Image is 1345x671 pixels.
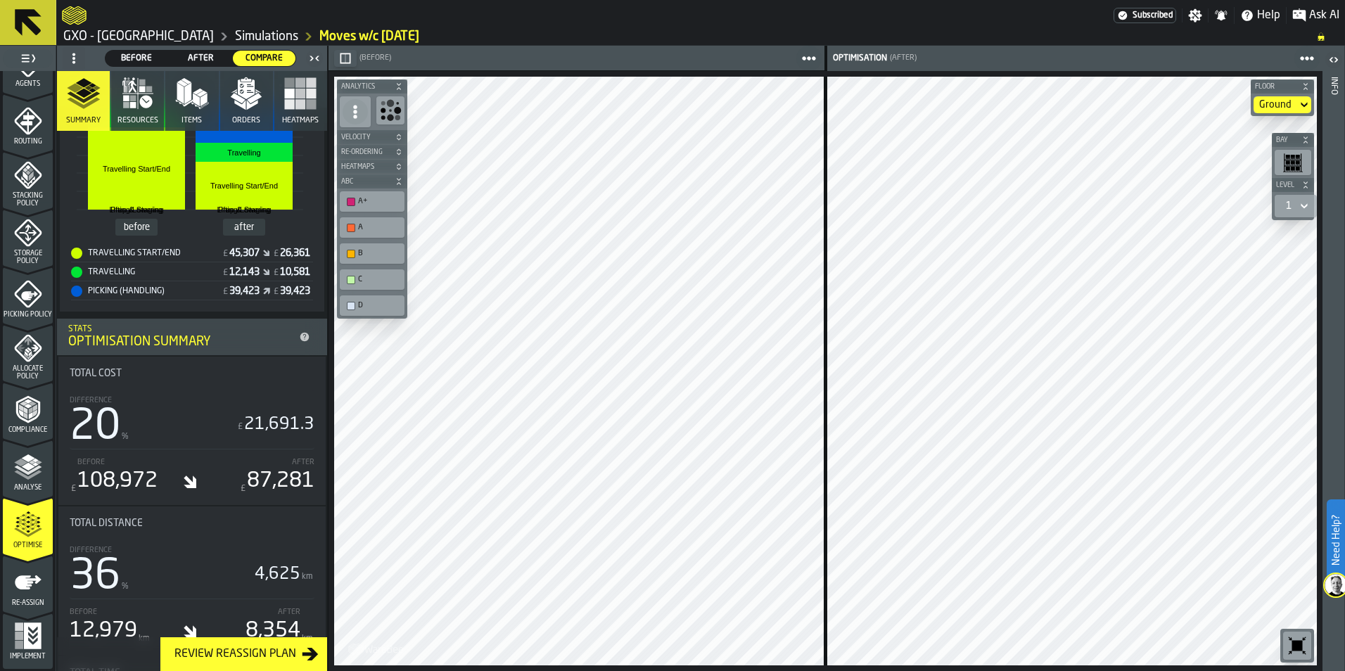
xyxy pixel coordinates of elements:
label: Before [77,455,105,467]
button: button- [1272,133,1314,147]
span: £ [71,484,76,494]
li: menu Analyse [3,440,53,497]
div: button-toolbar-undefined [337,241,407,267]
span: Allocate Policy [3,365,53,381]
span: Heatmaps [282,116,319,125]
div: Info [1329,74,1339,667]
span: Storage Policy [3,250,53,265]
span: km [139,634,150,644]
div: DropdownMenuValue-1 [1286,200,1292,212]
span: Level [1273,181,1299,189]
text: after [234,222,255,232]
label: button-toggle-Close me [305,50,324,67]
li: menu Compliance [3,383,53,439]
div: button-toolbar-undefined [1272,147,1314,178]
div: 21,691.3 [236,414,314,436]
span: Compare [238,52,290,65]
div: 20 [70,407,231,449]
span: Re-Ordering [338,148,392,156]
label: After [292,455,314,467]
li: menu Agents [3,37,53,93]
span: % [122,582,129,591]
span: Stacking Policy [3,192,53,207]
button: button- [334,50,357,67]
div: stat-Total Cost [58,357,326,505]
span: Summary [66,116,101,125]
button: button- [337,79,407,94]
div: 12,979 [70,618,137,644]
span: Routing [3,138,53,146]
label: Difference [70,543,112,555]
button: button- [1251,79,1314,94]
button: button- [337,160,407,174]
a: logo-header [337,634,416,663]
li: menu Stacking Policy [3,152,53,208]
span: £ [274,249,279,259]
li: menu Storage Policy [3,210,53,266]
li: menu Re-assign [3,556,53,612]
div: Stat Value [280,248,310,259]
span: Ask AI [1309,7,1339,24]
div: Stat Value [229,248,260,259]
div: stat-Total Distance [58,506,326,655]
label: Difference [70,393,112,405]
span: (Before) [359,53,391,63]
div: thumb [233,51,295,66]
div: A+ [358,197,400,206]
li: menu Picking Policy [3,267,53,324]
div: button-toolbar-undefined [374,94,407,130]
div: thumb [106,51,168,66]
header: Info [1322,46,1344,671]
span: Compliance [3,426,53,434]
div: 36 [70,556,249,599]
div: 87,281 [247,468,314,494]
label: After [278,605,300,617]
a: link-to-/wh/i/a3c616c1-32a4-47e6-8ca0-af4465b04030 [63,29,214,44]
div: A [358,223,400,232]
nav: Breadcrumb [62,28,1339,45]
span: Subscribed [1133,11,1173,20]
span: ABC [338,178,392,186]
span: (After) [890,53,917,63]
span: Total Cost [70,368,122,379]
label: button-switch-multi-Compare [232,50,296,67]
label: button-toggle-Notifications [1209,8,1234,23]
span: Before [111,52,162,65]
span: km [302,573,313,581]
div: C [343,272,402,287]
svg: Reset zoom and position [1286,634,1308,657]
span: Bay [1273,136,1299,144]
div: D [343,298,402,313]
span: Analyse [3,484,53,492]
div: button-toolbar-undefined [1280,629,1314,663]
span: £ [274,268,279,278]
span: £ [223,268,228,278]
div: Optimisation [830,53,887,63]
label: Before [70,605,97,617]
button: button- [337,130,407,144]
span: Items [181,116,202,125]
div: Title [70,368,314,379]
div: 4,625 [255,563,314,586]
div: button-toolbar-undefined [337,267,407,293]
div: Review Reassign Plan [169,646,302,663]
label: button-toggle-Open [1324,49,1344,74]
span: Heatmaps [338,163,392,171]
span: Resources [117,116,158,125]
label: button-switch-multi-After [169,50,233,67]
label: button-toggle-Ask AI [1287,7,1345,24]
div: Picking (Handling) [71,286,222,297]
span: £ [274,287,279,297]
li: menu Allocate Policy [3,325,53,381]
span: Optimise [3,542,53,549]
span: £ [223,249,228,259]
span: Velocity [338,134,392,141]
div: D [358,301,400,310]
label: button-switch-multi-Before [105,50,169,67]
svg: Show Congestion [379,99,402,122]
a: link-to-/wh/i/a3c616c1-32a4-47e6-8ca0-af4465b04030/settings/billing [1114,8,1176,23]
li: menu Optimise [3,498,53,554]
a: link-to-/wh/i/a3c616c1-32a4-47e6-8ca0-af4465b04030 [235,29,298,44]
label: Need Help? [1328,501,1344,580]
div: Travelling [71,267,222,278]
